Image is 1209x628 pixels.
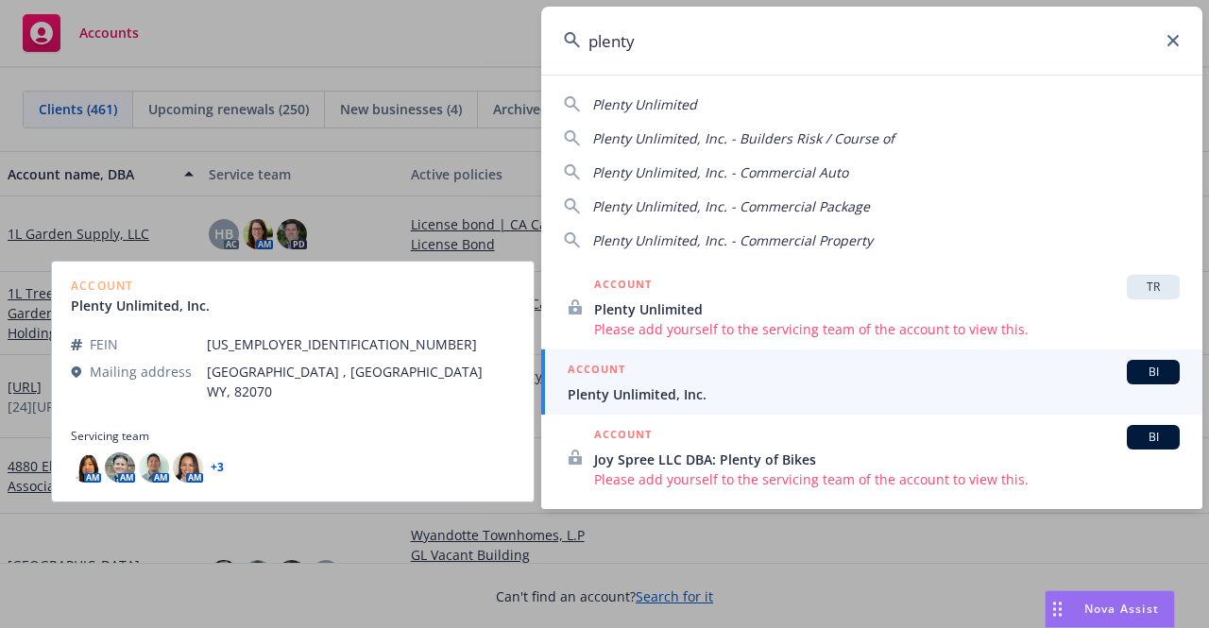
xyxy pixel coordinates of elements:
[568,360,625,382] h5: ACCOUNT
[594,469,1180,489] span: Please add yourself to the servicing team of the account to view this.
[592,163,848,181] span: Plenty Unlimited, Inc. - Commercial Auto
[541,349,1202,415] a: ACCOUNTBIPlenty Unlimited, Inc.
[592,231,873,249] span: Plenty Unlimited, Inc. - Commercial Property
[592,197,870,215] span: Plenty Unlimited, Inc. - Commercial Package
[1046,591,1069,627] div: Drag to move
[541,7,1202,75] input: Search...
[594,425,652,448] h5: ACCOUNT
[594,299,1180,319] span: Plenty Unlimited
[592,95,697,113] span: Plenty Unlimited
[1134,429,1172,446] span: BI
[594,275,652,297] h5: ACCOUNT
[568,384,1180,404] span: Plenty Unlimited, Inc.
[1134,279,1172,296] span: TR
[541,264,1202,349] a: ACCOUNTTRPlenty UnlimitedPlease add yourself to the servicing team of the account to view this.
[541,415,1202,500] a: ACCOUNTBIJoy Spree LLC DBA: Plenty of BikesPlease add yourself to the servicing team of the accou...
[1134,364,1172,381] span: BI
[592,129,894,147] span: Plenty Unlimited, Inc. - Builders Risk / Course of
[594,319,1180,339] span: Please add yourself to the servicing team of the account to view this.
[1045,590,1175,628] button: Nova Assist
[1084,601,1159,617] span: Nova Assist
[594,450,1180,469] span: Joy Spree LLC DBA: Plenty of Bikes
